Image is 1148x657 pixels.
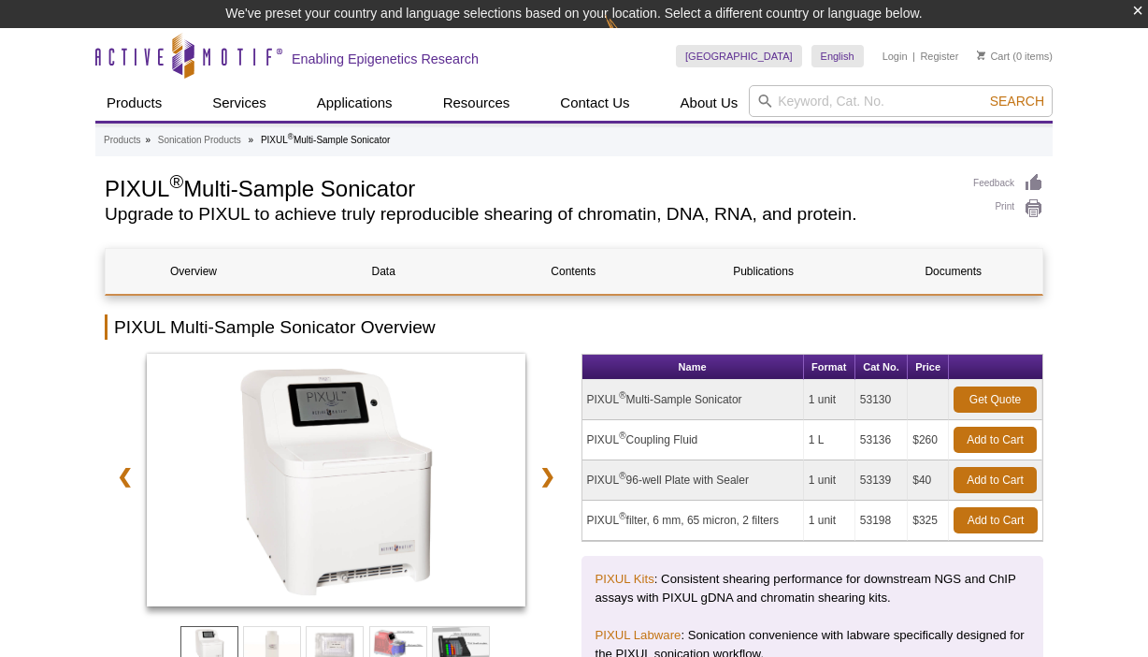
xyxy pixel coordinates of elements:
[908,355,949,380] th: Price
[804,460,855,501] td: 1 unit
[954,427,1037,453] a: Add to Cart
[295,249,471,294] a: Data
[105,206,954,223] h2: Upgrade to PIXUL to achieve truly reproducible shearing of chromatin, DNA, RNA, and protein.
[105,314,1043,340] h2: PIXUL Multi-Sample Sonicator Overview
[954,507,1038,533] a: Add to Cart
[855,460,908,501] td: 53139
[811,45,864,67] a: English
[582,420,804,460] td: PIXUL Coupling Fluid
[973,198,1043,219] a: Print
[582,355,804,380] th: Name
[676,249,852,294] a: Publications
[201,85,278,121] a: Services
[582,501,804,541] td: PIXUL filter, 6 mm, 65 micron, 2 filters
[954,467,1037,493] a: Add to Cart
[169,171,183,192] sup: ®
[95,85,173,121] a: Products
[527,455,567,498] a: ❯
[596,572,654,586] a: PIXUL Kits
[804,380,855,420] td: 1 unit
[485,249,661,294] a: Contents
[984,93,1050,109] button: Search
[990,94,1044,109] span: Search
[582,460,804,501] td: PIXUL 96-well Plate with Sealer
[605,14,654,58] img: Change Here
[306,85,404,121] a: Applications
[749,85,1053,117] input: Keyword, Cat. No.
[619,511,625,521] sup: ®
[104,132,140,149] a: Products
[912,45,915,67] li: |
[147,354,525,606] img: PIXUL Multi-Sample Sonicator
[669,85,750,121] a: About Us
[549,85,640,121] a: Contact Us
[596,570,1030,607] p: : Consistent shearing performance for downstream NGS and ChIP assays with PIXUL gDNA and chromati...
[261,135,390,145] li: PIXUL Multi-Sample Sonicator
[973,173,1043,194] a: Feedback
[804,355,855,380] th: Format
[249,135,254,145] li: »
[855,355,908,380] th: Cat No.
[105,173,954,201] h1: PIXUL Multi-Sample Sonicator
[158,132,241,149] a: Sonication Products
[106,249,281,294] a: Overview
[855,501,908,541] td: 53198
[619,431,625,441] sup: ®
[582,380,804,420] td: PIXUL Multi-Sample Sonicator
[596,628,682,642] a: PIXUL Labware
[804,420,855,460] td: 1 L
[977,50,1010,63] a: Cart
[855,420,908,460] td: 53136
[619,471,625,481] sup: ®
[866,249,1041,294] a: Documents
[804,501,855,541] td: 1 unit
[105,455,145,498] a: ❮
[676,45,802,67] a: [GEOGRAPHIC_DATA]
[292,51,479,67] h2: Enabling Epigenetics Research
[145,135,151,145] li: »
[432,85,522,121] a: Resources
[908,501,949,541] td: $325
[977,51,985,60] img: Your Cart
[920,50,958,63] a: Register
[977,45,1053,67] li: (0 items)
[288,132,294,141] sup: ®
[855,380,908,420] td: 53130
[883,50,908,63] a: Login
[908,420,949,460] td: $260
[147,354,525,612] a: PIXUL Multi-Sample Sonicator
[619,390,625,401] sup: ®
[954,387,1037,413] a: Get Quote
[908,460,949,501] td: $40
